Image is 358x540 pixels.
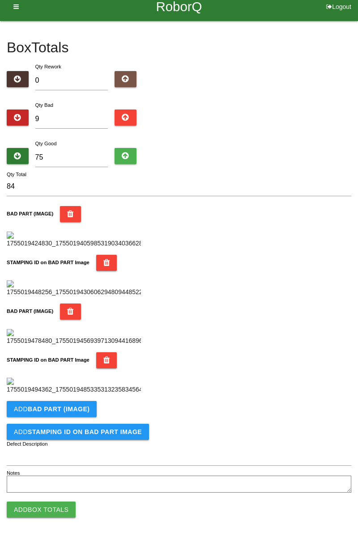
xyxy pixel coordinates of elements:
b: STAMPING ID on BAD PART Image [7,357,89,363]
button: AddBAD PART (IMAGE) [7,401,97,417]
b: STAMPING ID on BAD PART Image [7,260,89,265]
h4: Box Totals [7,40,351,55]
b: STAMPING ID on BAD PART Image [28,428,142,435]
button: AddBox Totals [7,502,76,518]
button: STAMPING ID on BAD PART Image [96,255,117,271]
label: Qty Bad [35,102,53,108]
b: BAD PART (IMAGE) [7,211,53,216]
img: 1755019494362_17550194853353132358345643827289.jpg [7,378,141,394]
button: AddSTAMPING ID on BAD PART Image [7,424,149,440]
b: BAD PART (IMAGE) [7,308,53,314]
label: Defect Description [7,440,48,448]
img: 1755019448256_17550194306062948094485228100411.jpg [7,280,141,297]
button: BAD PART (IMAGE) [60,304,81,320]
label: Qty Rework [35,64,61,69]
b: BAD PART (IMAGE) [28,405,89,413]
label: Qty Good [35,141,57,146]
label: Notes [7,469,20,477]
button: STAMPING ID on BAD PART Image [96,352,117,368]
img: 1755019424830_17550194059853190340366280465360.jpg [7,232,141,248]
button: BAD PART (IMAGE) [60,206,81,222]
img: 1755019478480_1755019456939713094416896704682.jpg [7,329,141,346]
label: Qty Total [7,171,26,178]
